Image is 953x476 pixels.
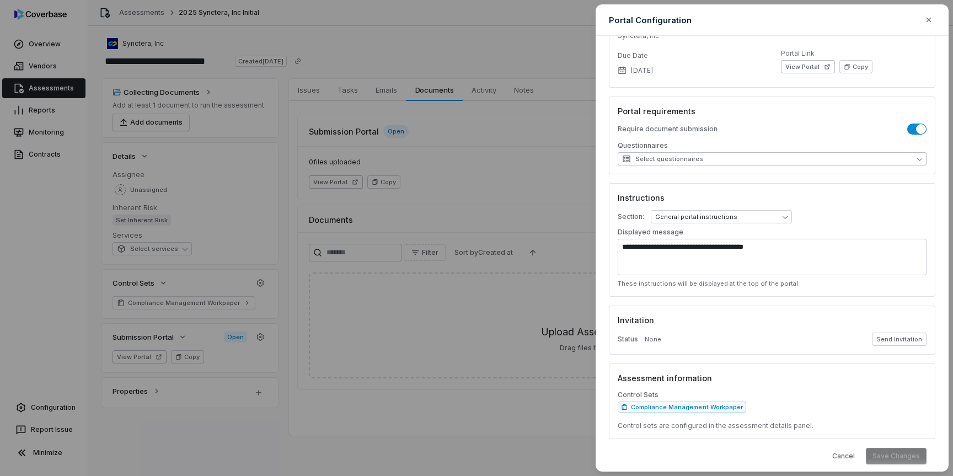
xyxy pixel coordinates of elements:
[618,314,927,326] h3: Invitation
[645,335,661,344] span: None
[622,154,703,163] span: Select questionnaires
[781,60,835,73] button: View Portal
[618,280,927,288] p: These instructions will be displayed at the top of the portal.
[618,421,927,430] p: Control sets are configured in the assessment details panel.
[618,335,638,344] label: Status
[618,51,763,60] dt: Due Date
[826,448,861,464] button: Cancel
[618,141,927,150] label: Questionnaires
[618,372,927,384] h3: Assessment information
[609,14,692,26] h2: Portal Configuration
[614,59,656,82] button: [DATE]
[872,333,927,346] button: Send Invitation
[631,403,743,411] span: Compliance Management Workpaper
[618,125,718,133] label: Require document submission
[618,228,683,237] label: Displayed message
[618,391,927,399] label: Control Sets
[618,31,659,40] span: Synctera, Inc
[839,60,872,73] button: Copy
[781,49,927,58] dt: Portal Link
[618,192,927,204] h3: Instructions
[618,105,927,117] h3: Portal requirements
[618,212,644,221] label: Section:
